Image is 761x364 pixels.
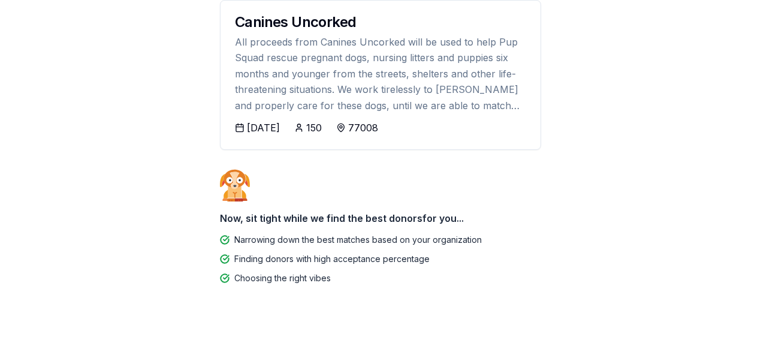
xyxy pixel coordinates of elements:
div: Now, sit tight while we find the best donors for you... [220,206,541,230]
div: [DATE] [247,121,280,135]
div: Narrowing down the best matches based on your organization [234,233,482,247]
img: Dog waiting patiently [220,169,250,201]
div: All proceeds from Canines Uncorked will be used to help Pup Squad rescue pregnant dogs, nursing l... [235,34,526,113]
div: 77008 [348,121,378,135]
div: Finding donors with high acceptance percentage [234,252,430,266]
div: Canines Uncorked [235,15,526,29]
div: 150 [306,121,322,135]
div: Choosing the right vibes [234,271,331,285]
